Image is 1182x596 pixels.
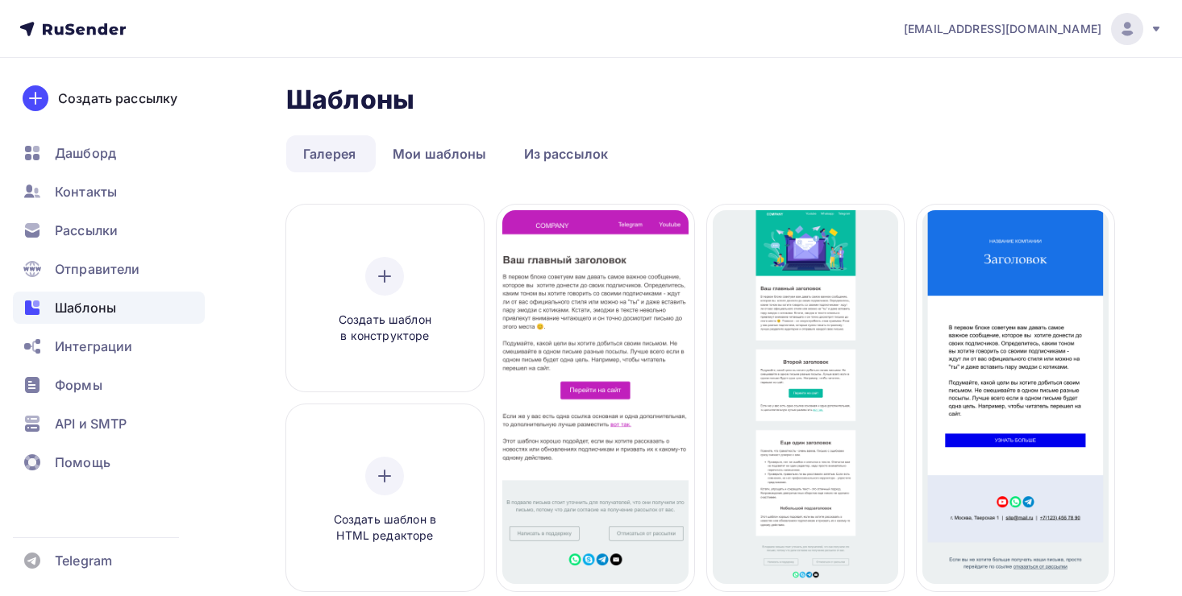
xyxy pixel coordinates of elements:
[286,135,372,172] a: Галерея
[55,375,102,395] span: Формы
[308,312,461,345] span: Создать шаблон в конструкторе
[55,221,118,240] span: Рассылки
[13,137,205,169] a: Дашборд
[308,511,461,544] span: Создать шаблон в HTML редакторе
[376,135,504,172] a: Мои шаблоны
[13,292,205,324] a: Шаблоны
[55,414,127,433] span: API и SMTP
[55,259,140,279] span: Отправители
[507,135,626,172] a: Из рассылок
[55,453,110,472] span: Помощь
[55,551,112,570] span: Telegram
[13,253,205,285] a: Отправители
[904,13,1163,45] a: [EMAIL_ADDRESS][DOMAIN_NAME]
[13,369,205,401] a: Формы
[13,214,205,246] a: Рассылки
[55,143,116,163] span: Дашборд
[13,176,205,208] a: Контакты
[58,89,177,108] div: Создать рассылку
[55,182,117,201] span: Контакты
[904,21,1101,37] span: [EMAIL_ADDRESS][DOMAIN_NAME]
[286,84,414,116] h2: Шаблоны
[55,337,132,356] span: Интеграции
[55,298,116,317] span: Шаблоны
